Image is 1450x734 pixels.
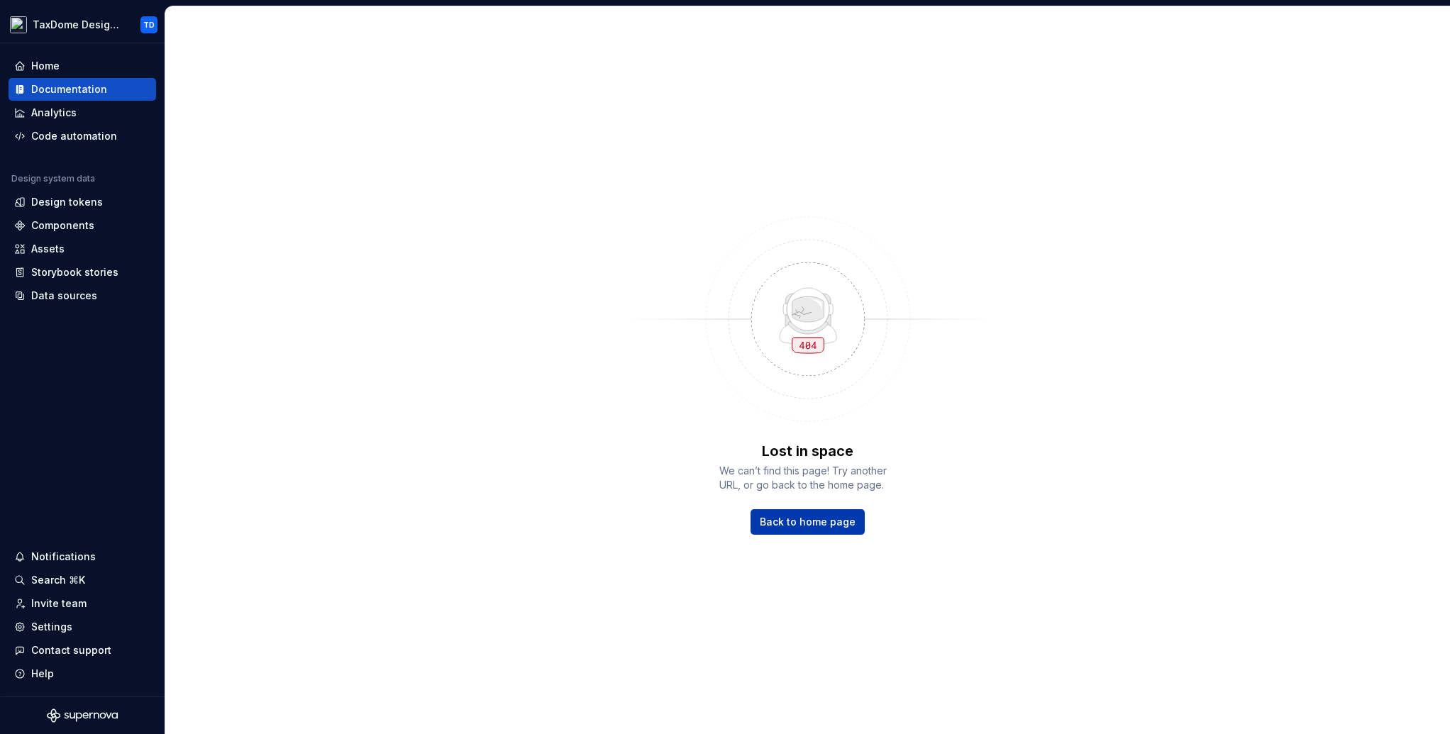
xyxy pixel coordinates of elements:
a: Analytics [9,101,156,124]
a: Settings [9,616,156,638]
button: Notifications [9,545,156,568]
button: Search ⌘K [9,569,156,591]
div: Search ⌘K [31,573,85,587]
a: Assets [9,238,156,260]
a: Components [9,214,156,237]
div: Help [31,667,54,681]
div: Design tokens [31,195,103,209]
div: Components [31,218,94,233]
div: Design system data [11,173,95,184]
div: Documentation [31,82,107,96]
div: Analytics [31,106,77,120]
img: da704ea1-22e8-46cf-95f8-d9f462a55abe.png [10,16,27,33]
div: Settings [31,620,72,634]
a: Documentation [9,78,156,101]
div: TaxDome Design System [33,18,123,32]
a: Back to home page [751,509,865,535]
svg: Supernova Logo [47,708,118,723]
span: Back to home page [760,515,856,529]
div: Invite team [31,596,87,611]
p: Lost in space [762,441,853,461]
a: Storybook stories [9,261,156,284]
div: Assets [31,242,65,256]
button: Help [9,662,156,685]
div: Notifications [31,550,96,564]
a: Home [9,55,156,77]
a: Design tokens [9,191,156,213]
a: Code automation [9,125,156,148]
a: Invite team [9,592,156,615]
a: Data sources [9,284,156,307]
div: Home [31,59,60,73]
div: Storybook stories [31,265,118,279]
div: Contact support [31,643,111,657]
div: Data sources [31,289,97,303]
button: TaxDome Design SystemTD [3,9,162,40]
button: Contact support [9,639,156,662]
span: We can’t find this page! Try another URL, or go back to the home page. [719,464,897,492]
div: TD [143,19,155,30]
div: Code automation [31,129,117,143]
